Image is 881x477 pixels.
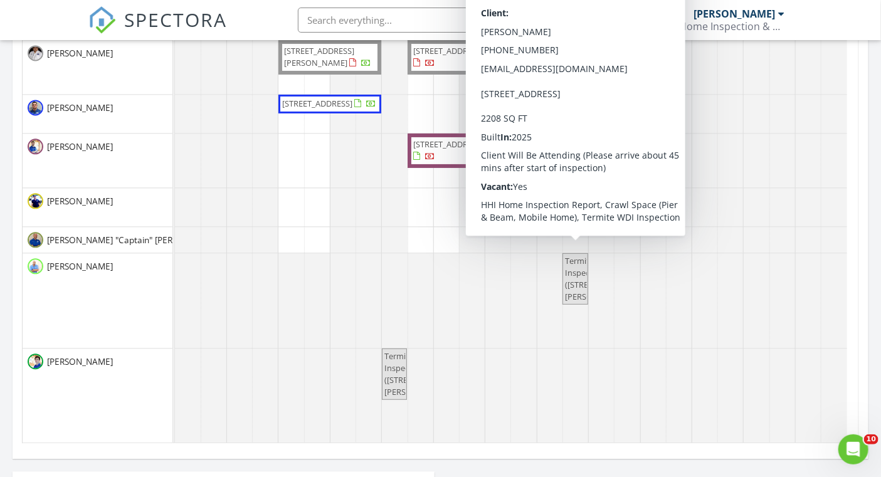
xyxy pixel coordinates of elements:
span: [STREET_ADDRESS][PERSON_NAME] [566,98,636,121]
a: SPECTORA [88,17,228,43]
div: [PERSON_NAME] [694,8,776,20]
img: The Best Home Inspection Software - Spectora [88,6,116,34]
span: [STREET_ADDRESS] [282,98,352,109]
img: img_7310_small.jpeg [28,193,43,209]
img: 20220425_103223.jpg [28,232,43,248]
span: [STREET_ADDRESS][PERSON_NAME] [568,45,638,68]
span: [STREET_ADDRESS][PERSON_NAME] [566,191,636,214]
span: [PERSON_NAME] "Captain" [PERSON_NAME] [45,234,223,246]
span: 10 [864,434,878,444]
span: [PERSON_NAME] [45,47,115,60]
img: dsc06978.jpg [28,354,43,369]
div: HHI Home Inspection & Pest Control [660,20,785,33]
span: [STREET_ADDRESS] [413,139,483,150]
input: Search everything... [298,8,549,33]
span: [STREET_ADDRESS][PERSON_NAME] [284,45,354,68]
span: [PERSON_NAME] [45,260,115,273]
span: [PERSON_NAME] [45,140,115,153]
iframe: Intercom live chat [838,434,868,464]
img: img_0667.jpeg [28,45,43,61]
img: dsc08126.jpg [28,258,43,274]
span: [PERSON_NAME] [45,355,115,368]
span: [PERSON_NAME] [45,102,115,114]
span: [PERSON_NAME] [45,195,115,207]
img: resized_103945_1607186620487.jpeg [28,100,43,115]
img: dsc07028.jpg [28,139,43,154]
span: SPECTORA [125,6,228,33]
span: [STREET_ADDRESS] [568,139,638,150]
span: Termite Inspection ([STREET_ADDRESS][PERSON_NAME]) [384,350,457,398]
span: [STREET_ADDRESS] [413,45,483,56]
